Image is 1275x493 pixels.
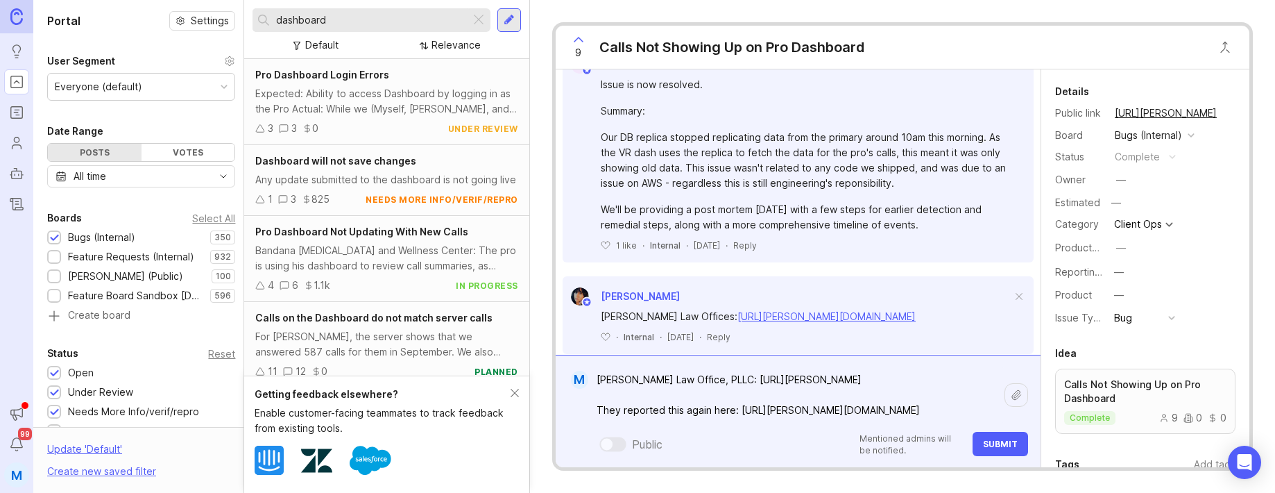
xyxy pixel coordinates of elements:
[255,243,518,274] div: Bandana [MEDICAL_DATA] and Wellness Center: The pro is using his dashboard to review call summari...
[456,280,518,292] div: in progress
[1055,106,1104,121] div: Public link
[624,331,654,343] div: Internal
[214,232,231,243] p: 350
[47,12,80,29] h1: Portal
[601,309,1011,324] div: [PERSON_NAME] Law Offices:
[601,77,1011,92] div: Issue is now resolved.
[68,424,105,439] div: Backlog
[686,240,688,251] div: ·
[47,345,78,362] div: Status
[212,171,234,182] svg: toggle icon
[255,312,493,324] span: Calls on the Dashboard do not match server calls
[255,155,416,167] span: Dashboard will not save changes
[268,364,277,379] div: 11
[47,464,156,479] div: Create new saved filter
[208,350,235,358] div: Reset
[255,69,389,81] span: Pro Dashboard Login Errors
[699,331,701,343] div: ·
[291,192,296,207] div: 3
[268,278,274,293] div: 4
[616,331,618,343] div: ·
[48,144,142,161] div: Posts
[1228,446,1261,479] div: Open Intercom Messenger
[350,440,391,481] img: Salesforce logo
[255,329,518,360] div: For [PERSON_NAME], the server shows that we answered 587 calls for them in September. We also bil...
[726,240,728,251] div: ·
[366,194,518,206] div: needs more info/verif/repro
[292,278,298,293] div: 6
[581,297,592,308] img: member badge
[4,69,29,94] a: Portal
[707,331,730,343] div: Reply
[268,192,273,207] div: 1
[68,385,133,400] div: Under Review
[1055,128,1104,143] div: Board
[1055,217,1104,232] div: Category
[1194,457,1235,472] div: Add tags
[1055,289,1092,301] label: Product
[1159,413,1178,423] div: 9
[169,11,235,31] button: Settings
[291,121,297,136] div: 3
[448,123,518,135] div: under review
[581,65,592,76] img: member badge
[632,436,662,453] div: Public
[601,290,680,302] span: [PERSON_NAME]
[599,37,864,57] div: Calls Not Showing Up on Pro Dashboard
[68,404,199,419] div: Needs More Info/verif/repro
[1055,345,1077,362] div: Idea
[18,428,32,440] span: 99
[1114,310,1132,326] div: Bug
[68,288,203,303] div: Feature Board Sandbox [DATE]
[1116,172,1126,187] div: —
[301,445,332,476] img: Zendesk logo
[216,271,231,282] p: 100
[296,364,306,379] div: 12
[68,249,194,265] div: Feature Requests (Internal)
[733,240,757,251] div: Reply
[47,53,115,69] div: User Segment
[214,290,231,301] p: 596
[4,100,29,125] a: Roadmaps
[575,45,581,60] span: 9
[47,310,235,323] a: Create board
[1114,219,1162,229] div: Client Ops
[474,366,518,378] div: planned
[4,401,29,426] button: Announcements
[563,287,680,306] a: Sophie Kent[PERSON_NAME]
[244,302,529,388] a: Calls on the Dashboard do not match server callsFor [PERSON_NAME], the server shows that we answe...
[973,432,1028,456] button: Submit
[694,240,720,251] time: [DATE]
[616,240,637,251] p: 1 like
[1055,149,1104,165] div: Status
[1055,312,1106,324] label: Issue Type
[74,169,106,184] div: All time
[4,39,29,64] a: Ideas
[1183,413,1202,423] div: 0
[244,145,529,216] a: Dashboard will not save changesAny update submitted to the dashboard is not going live13825needs ...
[650,240,681,251] div: Internal
[4,432,29,457] button: Notifications
[1107,194,1125,212] div: —
[268,121,273,136] div: 3
[321,364,327,379] div: 0
[1064,378,1226,406] p: Calls Not Showing Up on Pro Dashboard
[571,371,588,389] div: M
[68,269,183,284] div: [PERSON_NAME] (Public)
[431,37,481,53] div: Relevance
[4,462,29,487] button: M
[1055,198,1100,208] div: Estimated
[859,433,964,456] p: Mentioned admins will be notified.
[142,144,235,161] div: Votes
[1115,128,1182,143] div: Bugs (Internal)
[47,210,82,226] div: Boards
[588,367,1004,424] textarea: [PERSON_NAME] Law Office, PLLC: [URL][PERSON_NAME] They reported this again here: [URL][PERSON_NA...
[601,103,1011,119] div: Summary:
[1116,240,1126,256] div: —
[68,230,135,245] div: Bugs (Internal)
[601,202,1011,233] div: We'll be providing a post mortem [DATE] with a few steps for earlier detection and remedial steps...
[47,442,122,464] div: Update ' Default '
[305,37,339,53] div: Default
[312,121,318,136] div: 0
